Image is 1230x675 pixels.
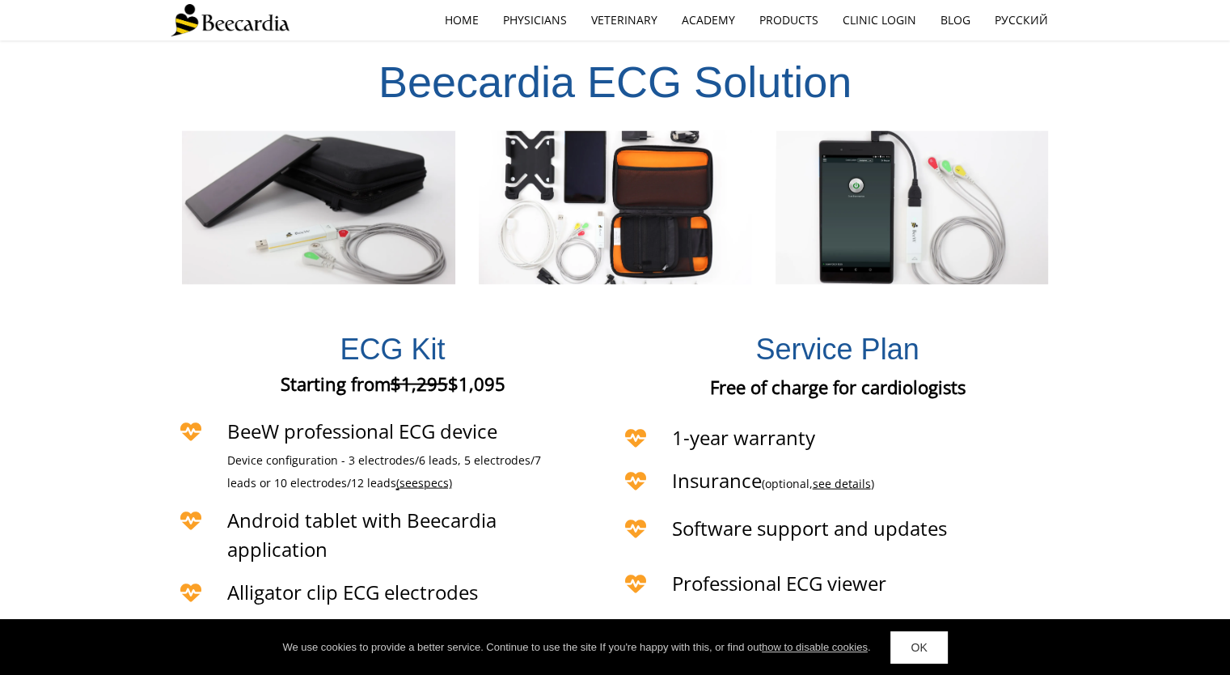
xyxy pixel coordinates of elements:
img: Beecardia [171,4,290,36]
span: Diagnosis tools [672,617,806,643]
a: Clinic Login [831,2,928,39]
span: 1-year warranty [672,424,815,451]
span: specs) [418,475,452,490]
a: Academy [670,2,747,39]
a: OK [890,631,947,664]
a: seespecs) [399,477,452,490]
span: $1,295 [391,371,448,396]
a: Physicians [491,2,579,39]
span: Insurance [672,467,874,494]
a: Products [747,2,831,39]
span: Android tablet with Beecardia application [227,507,497,562]
span: Free of charge for cardiologists [710,375,966,399]
span: Starting from $1,095 [281,371,505,396]
a: see details [813,476,871,491]
span: ( [396,475,399,490]
span: Beecardia ECG Solution [378,57,852,106]
a: Blog [928,2,983,39]
span: Professional ECG viewer [672,570,886,596]
a: how to disable cookies [762,641,868,653]
span: BeeW professional ECG device [227,418,497,444]
a: Veterinary [579,2,670,39]
span: ECG Kit [340,333,445,366]
a: Русский [983,2,1060,39]
span: Software support and updates [672,515,947,541]
a: home [433,2,491,39]
div: We use cookies to provide a better service. Continue to use the site If you're happy with this, o... [282,639,870,656]
span: (optional, ) [762,476,874,491]
span: Alligator clip ECG electrodes [227,579,478,605]
span: see [399,475,418,490]
span: Service Plan [755,333,919,366]
span: Device configuration - 3 electrodes/6 leads, 5 electrodes/7 leads or 10 electrodes/12 leads [227,452,541,491]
